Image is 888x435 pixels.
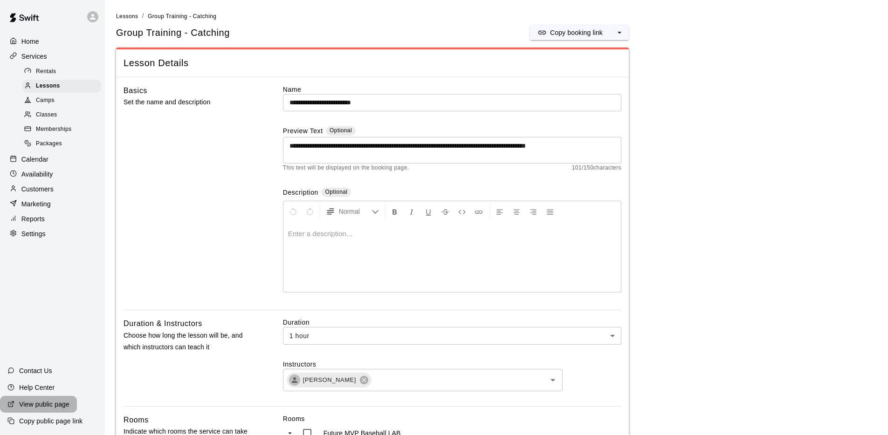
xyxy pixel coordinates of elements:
[21,199,51,209] p: Marketing
[22,109,101,122] div: Classes
[454,203,470,220] button: Insert Code
[21,155,48,164] p: Calendar
[437,203,453,220] button: Format Strikethrough
[36,67,56,76] span: Rentals
[509,203,524,220] button: Center Align
[36,139,62,149] span: Packages
[7,197,97,211] a: Marketing
[22,80,101,93] div: Lessons
[283,414,621,423] label: Rooms
[325,189,347,195] span: Optional
[148,13,216,20] span: Group Training - Catching
[542,203,558,220] button: Justify Align
[116,12,138,20] a: Lessons
[283,85,621,94] label: Name
[22,108,105,122] a: Classes
[550,28,603,37] p: Copy booking link
[21,170,53,179] p: Availability
[21,214,45,224] p: Reports
[36,125,71,134] span: Memberships
[7,152,97,166] a: Calendar
[302,203,318,220] button: Redo
[142,11,144,21] li: /
[283,318,621,327] label: Duration
[36,110,57,120] span: Classes
[124,96,253,108] p: Set the name and description
[610,25,629,40] button: select merge strategy
[19,416,83,426] p: Copy public page link
[116,27,230,39] h5: Group Training - Catching
[124,414,149,426] h6: Rooms
[287,373,372,387] div: [PERSON_NAME]
[22,64,105,79] a: Rentals
[22,94,105,108] a: Camps
[283,163,409,173] span: This text will be displayed on the booking page.
[19,383,55,392] p: Help Center
[7,49,97,63] a: Services
[22,137,101,150] div: Packages
[285,203,301,220] button: Undo
[19,366,52,375] p: Contact Us
[36,82,60,91] span: Lessons
[330,127,352,134] span: Optional
[36,96,55,105] span: Camps
[116,11,877,21] nav: breadcrumb
[21,184,54,194] p: Customers
[7,227,97,241] a: Settings
[22,137,105,151] a: Packages
[387,203,403,220] button: Format Bold
[404,203,420,220] button: Format Italics
[7,182,97,196] a: Customers
[124,57,621,69] span: Lesson Details
[22,122,105,137] a: Memberships
[420,203,436,220] button: Format Underline
[283,188,318,198] label: Description
[21,229,46,238] p: Settings
[7,212,97,226] a: Reports
[530,25,629,40] div: split button
[124,330,253,353] p: Choose how long the lesson will be, and which instructors can teach it
[7,167,97,181] a: Availability
[492,203,508,220] button: Left Align
[283,360,621,369] label: Instructors
[546,374,559,387] button: Open
[283,126,323,137] label: Preview Text
[22,65,101,78] div: Rentals
[471,203,487,220] button: Insert Link
[297,375,362,385] span: [PERSON_NAME]
[283,327,621,344] div: 1 hour
[339,207,372,216] span: Normal
[116,13,138,20] span: Lessons
[21,52,47,61] p: Services
[22,79,105,93] a: Lessons
[289,374,300,386] div: Henry hsieh
[322,203,383,220] button: Formatting Options
[7,34,97,48] a: Home
[124,318,202,330] h6: Duration & Instructors
[22,123,101,136] div: Memberships
[525,203,541,220] button: Right Align
[572,163,621,173] span: 101 / 150 characters
[530,25,610,40] button: Copy booking link
[124,85,147,97] h6: Basics
[19,400,69,409] p: View public page
[22,94,101,107] div: Camps
[21,37,39,46] p: Home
